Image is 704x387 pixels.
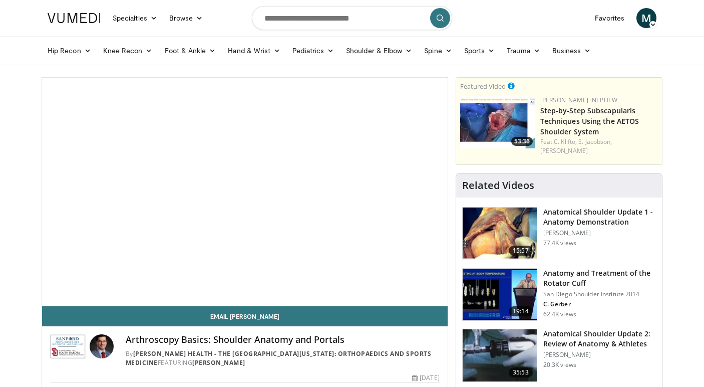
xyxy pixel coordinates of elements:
[540,106,639,136] a: Step-by-Step Subscapularis Techniques Using the AETOS Shoulder System
[511,137,533,146] span: 53:36
[543,310,576,318] p: 62.4K views
[543,207,656,227] h3: Anatomical Shoulder Update 1 - Anatomy Demonstration
[460,96,535,148] a: 53:36
[509,367,533,377] span: 35:53
[126,349,432,367] a: [PERSON_NAME] Health - The [GEOGRAPHIC_DATA][US_STATE]: Orthopaedics and Sports Medicine
[543,361,576,369] p: 20.3K views
[42,41,97,61] a: Hip Recon
[126,334,440,345] h4: Arthroscopy Basics: Shoulder Anatomy and Portals
[543,239,576,247] p: 77.4K views
[163,8,209,28] a: Browse
[543,268,656,288] h3: Anatomy and Treatment of the Rotator Cuff
[462,329,656,382] a: 35:53 Anatomical Shoulder Update 2: Review of Anatomy & Athletes [PERSON_NAME] 20.3K views
[463,208,537,260] img: laj_3.png.150x105_q85_crop-smart_upscale.jpg
[540,146,588,155] a: [PERSON_NAME]
[418,41,458,61] a: Spine
[589,8,630,28] a: Favorites
[460,96,535,148] img: 70e54e43-e9ea-4a9d-be99-25d1f039a65a.150x105_q85_crop-smart_upscale.jpg
[540,96,617,104] a: [PERSON_NAME]+Nephew
[252,6,452,30] input: Search topics, interventions
[543,300,656,308] p: C. Gerber
[462,179,534,191] h4: Related Videos
[463,329,537,381] img: 49076_0000_3.png.150x105_q85_crop-smart_upscale.jpg
[42,78,448,306] video-js: Video Player
[460,82,506,91] small: Featured Video
[458,41,501,61] a: Sports
[50,334,86,358] img: Sanford Health - The University of South Dakota School of Medicine: Orthopaedics and Sports Medicine
[42,306,448,326] a: Email [PERSON_NAME]
[412,373,439,382] div: [DATE]
[340,41,418,61] a: Shoulder & Elbow
[509,306,533,316] span: 19:14
[543,229,656,237] p: [PERSON_NAME]
[554,137,577,146] a: C. Klifto,
[578,137,612,146] a: S. Jacobson,
[636,8,656,28] a: M
[543,290,656,298] p: San Diego Shoulder Institute 2014
[159,41,222,61] a: Foot & Ankle
[97,41,159,61] a: Knee Recon
[501,41,546,61] a: Trauma
[462,207,656,260] a: 15:57 Anatomical Shoulder Update 1 - Anatomy Demonstration [PERSON_NAME] 77.4K views
[462,268,656,321] a: 19:14 Anatomy and Treatment of the Rotator Cuff San Diego Shoulder Institute 2014 C. Gerber 62.4K...
[192,358,245,367] a: [PERSON_NAME]
[286,41,340,61] a: Pediatrics
[540,137,658,155] div: Feat.
[126,349,440,367] div: By FEATURING
[90,334,114,358] img: Avatar
[543,351,656,359] p: [PERSON_NAME]
[463,269,537,321] img: 58008271-3059-4eea-87a5-8726eb53a503.150x105_q85_crop-smart_upscale.jpg
[543,329,656,349] h3: Anatomical Shoulder Update 2: Review of Anatomy & Athletes
[48,13,101,23] img: VuMedi Logo
[509,246,533,256] span: 15:57
[107,8,163,28] a: Specialties
[546,41,597,61] a: Business
[222,41,286,61] a: Hand & Wrist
